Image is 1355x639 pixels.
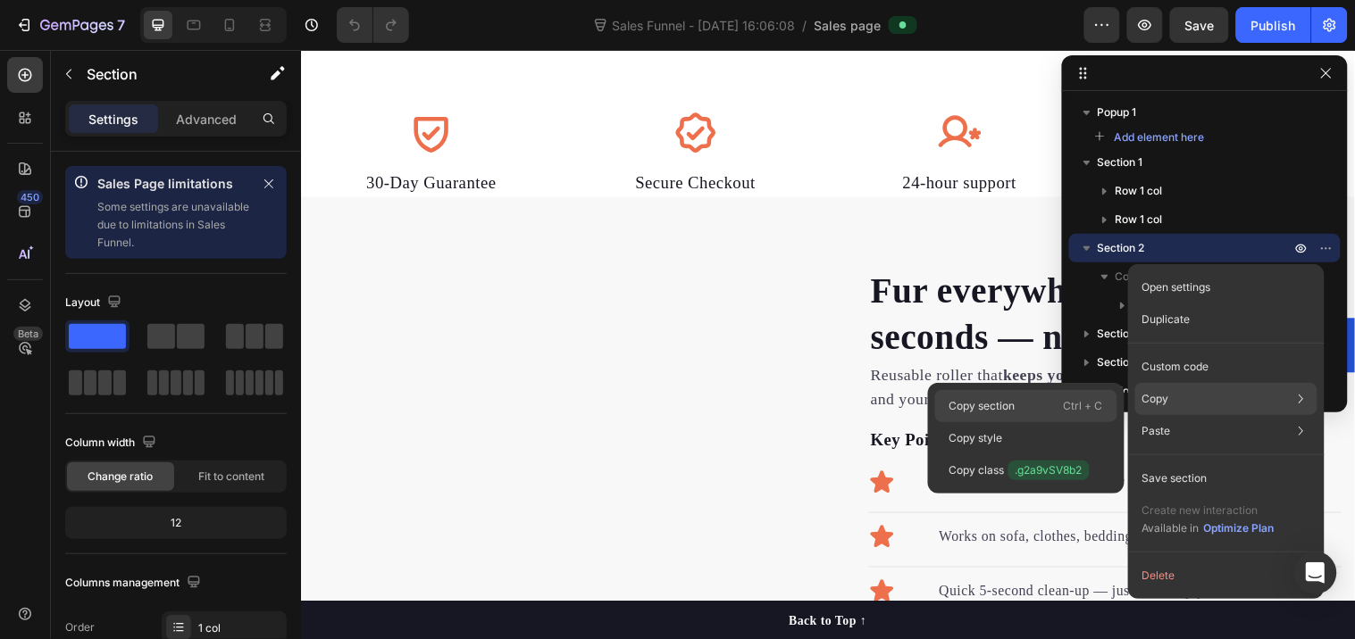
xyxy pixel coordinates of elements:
strong: cuddles stress-free [665,345,799,363]
p: Secure Checkout [284,122,521,148]
span: Section 2 [1098,239,1145,257]
p: Open settings [1142,279,1211,295]
div: Publish [1251,16,1296,35]
p: 24-hour support [552,122,789,148]
span: / [803,16,807,35]
span: Row 1 col [1116,182,1163,200]
video: Video [13,311,523,565]
p: 7 [117,14,125,36]
p: Section [87,63,233,85]
span: .g2a9vSV8b2 [1008,461,1090,480]
div: Layout [65,291,125,315]
p: Copy style [949,430,1003,446]
div: Back to Top ↑ [497,570,576,589]
p: Copy class [949,461,1090,480]
button: 7 [7,7,133,43]
div: Column width [65,431,160,455]
p: Copy [1142,391,1169,407]
div: 1 col [198,620,282,636]
p: Works on sofa, clothes, bedding, and car seats. [649,484,937,505]
span: Save [1185,18,1215,33]
button: Publish [1236,7,1311,43]
strong: keeps your home clean, [715,321,884,339]
button: Delete [1135,560,1317,592]
span: Popup 1 [1045,279,1063,320]
span: Sales Funnel - [DATE] 16:06:08 [609,16,799,35]
span: Section 3 [1098,325,1146,343]
div: 450 [17,190,43,204]
div: Beta [13,327,43,341]
p: Ctrl + C [1064,397,1103,415]
button: Save [1170,7,1229,43]
p: Custom code [1142,359,1209,375]
span: Row 1 col [1116,211,1163,228]
p: Sales Page limitations [97,173,251,195]
p: Copy section [949,398,1016,414]
span: Section 4 [1098,353,1146,371]
p: Advanced [176,110,237,129]
p: Mess-free & reusable — never buy sticky sheets again [649,428,984,450]
div: Columns management [65,571,205,595]
p: Quick 5-second clean-up — just roll, empty, and reuse. [649,539,989,560]
p: +20k Satisfied Customers [821,122,1058,148]
span: Fit to content [198,469,264,485]
span: Sales page [815,16,882,35]
button: Optimize Plan [1203,519,1276,537]
div: Optimize Plan [1204,520,1275,536]
button: Add element here [1087,127,1213,148]
p: Some settings are unavailable due to limitations in Sales Funnel. [97,198,251,252]
p: Key Points: [580,384,1057,410]
p: Create new interaction [1142,502,1276,519]
span: Add element here [1115,129,1205,145]
span: Column [1116,268,1155,286]
p: Duplicate [1142,311,1191,328]
h2: Fur everywhere? Remove it in seconds — no refills, no mess. [578,220,1058,317]
p: Paste [1142,423,1171,439]
span: Popup 1 [1098,104,1137,121]
div: 12 [69,510,283,535]
span: Section 5 [1098,382,1145,400]
span: Change ratio [88,469,154,485]
p: Reusable roller that your clothes spotless, and your pet [580,319,1057,367]
p: Save section [1142,470,1208,486]
span: Section 1 [1098,154,1143,171]
div: Order [65,619,95,635]
span: Available in [1142,521,1200,535]
p: Settings [88,110,138,129]
div: Undo/Redo [337,7,409,43]
div: Open Intercom Messenger [1294,552,1337,594]
p: 30-Day Guarantee [15,122,252,148]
